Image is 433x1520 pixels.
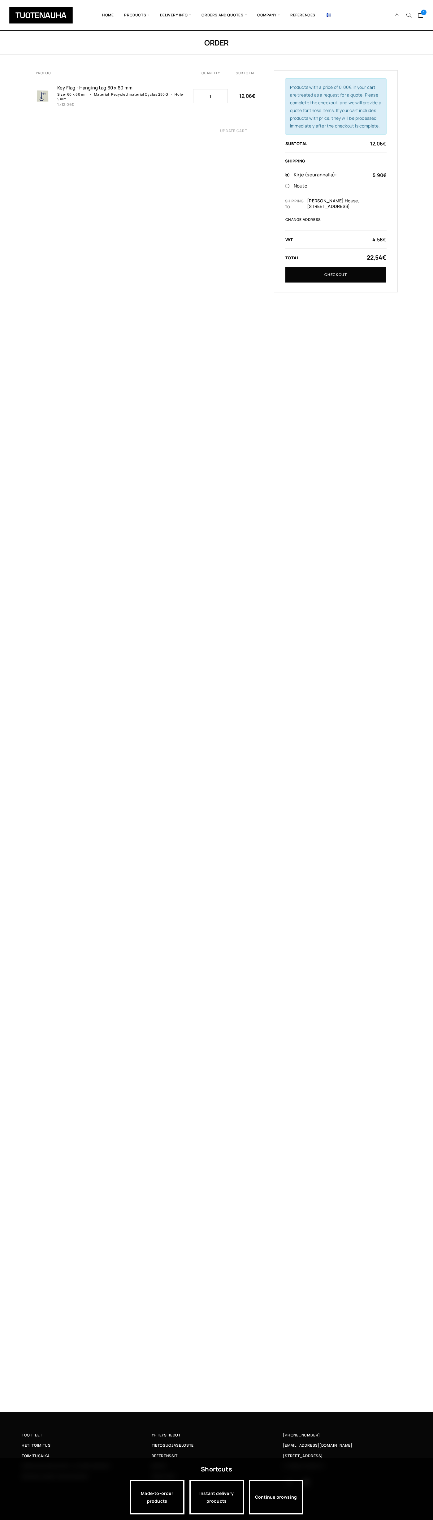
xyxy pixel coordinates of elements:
[22,1432,42,1438] span: Tuotteet
[212,125,255,137] input: Update cart
[196,5,252,26] span: Orders and quotes
[236,70,255,76] th: Subtotal
[391,12,403,18] a: My Account
[294,171,387,179] label: Kirje (seurannalla):
[252,93,255,99] span: €
[152,1432,282,1438] a: Yhteystiedot
[285,267,386,283] a: Checkout
[152,1442,282,1449] a: Tietosuojaseloste
[97,5,119,26] a: Home
[57,85,186,91] a: Key Flag - Hanging tag 60 x 60 mm
[62,102,74,107] bdi: 12,06
[285,5,321,26] a: References
[285,198,387,210] div: Shipping to .
[249,1480,303,1514] div: Continue browsing
[57,92,66,97] dt: Size:
[169,92,184,97] dt: Hole:
[71,102,74,107] span: €
[418,12,424,19] a: Cart
[285,218,321,222] a: Change address
[152,1453,178,1459] span: Referenssit
[22,1453,152,1459] a: Toimitusaika
[193,70,236,76] th: Quantity
[367,253,386,261] bdi: 22,54
[285,141,340,146] th: Subtotal
[383,172,387,179] span: €
[201,1464,232,1475] div: Shortcuts
[283,1453,323,1459] span: [STREET_ADDRESS]
[283,1432,320,1438] a: [PHONE_NUMBER]
[89,92,110,97] dt: Material:
[383,140,386,147] span: €
[383,236,386,243] span: €
[152,1432,181,1438] span: Yhteystiedot
[307,198,383,210] strong: [PERSON_NAME] House, [STREET_ADDRESS]
[36,70,193,76] th: Product
[22,1442,152,1449] a: Heti toimitus
[285,237,340,242] th: VAT
[285,159,387,163] div: Shipping
[189,1480,244,1514] a: Instant delivery products
[382,253,386,261] span: €
[57,97,67,101] p: 5 mm
[283,1442,353,1449] a: [EMAIL_ADDRESS][DOMAIN_NAME]
[36,37,398,48] h1: Order
[130,1480,184,1514] a: Made-to-order products
[22,1453,50,1459] span: Toimitusaika
[152,1453,282,1459] a: Referenssit
[370,140,386,147] bdi: 12,06
[290,84,381,129] span: Products with a price of 0,00€ in your cart are treated as a request for a quote. Please complete...
[239,93,255,99] bdi: 12,06
[111,92,168,97] p: Recycled material Cyclus 250 G
[285,255,340,261] th: Total
[294,182,387,190] label: Nouto
[155,5,196,26] span: Delivery info
[421,10,427,15] span: 1
[326,13,331,17] img: Suomi
[119,5,154,26] span: Products
[403,12,415,18] button: Search
[36,89,50,103] img: Order 1
[67,92,88,97] p: 60 x 60 mm
[372,236,386,243] bdi: 4,58
[152,1442,194,1449] span: Tietosuojaseloste
[201,89,219,103] input: Qty
[252,5,285,26] span: Company
[22,1442,51,1449] span: Heti toimitus
[22,1432,152,1438] a: Tuotteet
[57,102,74,107] span: 1 x
[373,172,386,179] bdi: 5,90
[9,7,73,24] img: Tuotenauha Oy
